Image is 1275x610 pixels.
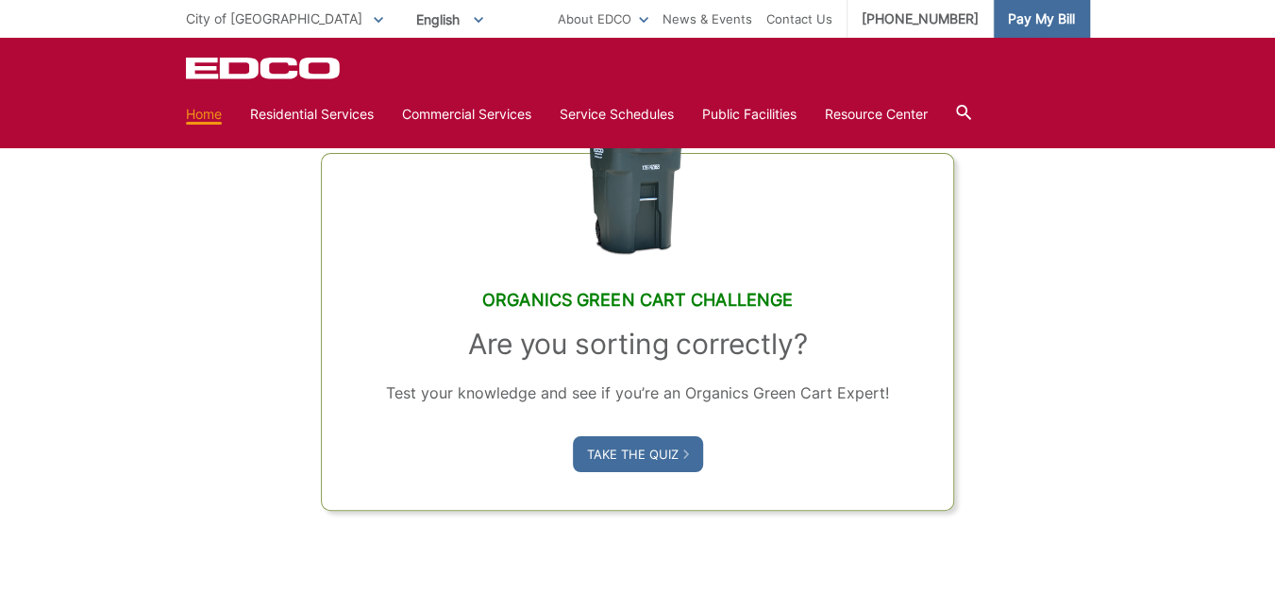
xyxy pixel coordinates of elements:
[186,104,222,125] a: Home
[825,104,928,125] a: Resource Center
[360,327,915,361] h3: Are you sorting correctly?
[186,57,343,79] a: EDCD logo. Return to the homepage.
[702,104,797,125] a: Public Facilities
[560,104,674,125] a: Service Schedules
[360,380,915,406] p: Test your knowledge and see if you’re an Organics Green Cart Expert!
[573,436,703,472] a: Take the Quiz
[250,104,374,125] a: Residential Services
[558,8,648,29] a: About EDCO
[663,8,752,29] a: News & Events
[1008,8,1075,29] span: Pay My Bill
[402,104,531,125] a: Commercial Services
[186,10,362,26] span: City of [GEOGRAPHIC_DATA]
[360,290,915,311] h2: Organics Green Cart Challenge
[402,4,497,35] span: English
[766,8,832,29] a: Contact Us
